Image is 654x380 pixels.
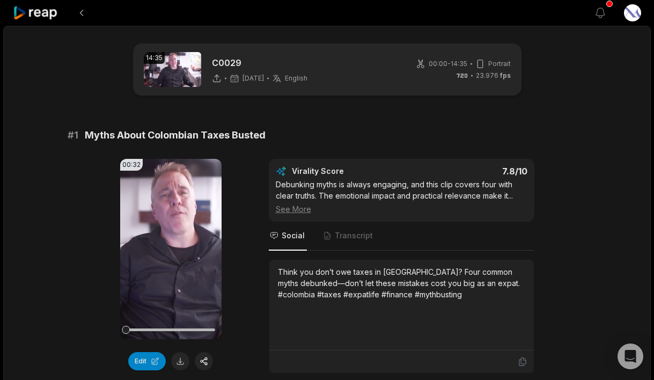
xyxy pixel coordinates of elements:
[144,52,165,64] div: 14:35
[276,179,527,215] div: Debunking myths is always engaging, and this clip covers four with clear truths. The emotional im...
[128,352,166,370] button: Edit
[243,74,264,83] span: [DATE]
[618,344,643,369] div: Open Intercom Messenger
[500,71,511,79] span: fps
[85,128,266,143] span: Myths About Colombian Taxes Busted
[278,266,525,300] div: Think you don’t owe taxes in [GEOGRAPHIC_DATA]? Four common myths debunked—don’t let these mistak...
[269,222,534,251] nav: Tabs
[68,128,78,143] span: # 1
[212,56,307,69] p: C0029
[292,166,407,177] div: Virality Score
[488,59,511,69] span: Portrait
[412,166,527,177] div: 7.8 /10
[476,71,511,81] span: 23.976
[335,230,373,241] span: Transcript
[429,59,467,69] span: 00:00 - 14:35
[285,74,307,83] span: English
[120,159,222,339] video: Your browser does not support mp4 format.
[276,203,527,215] div: See More
[282,230,305,241] span: Social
